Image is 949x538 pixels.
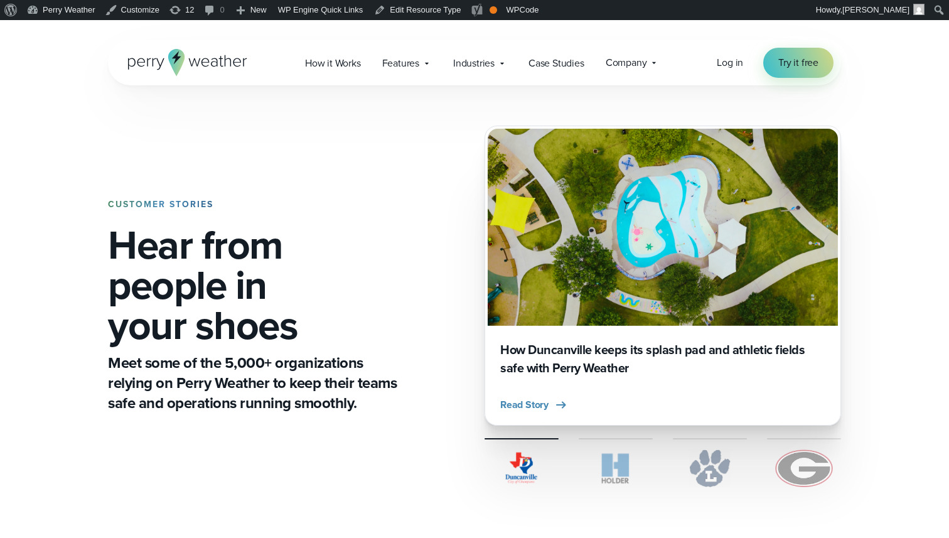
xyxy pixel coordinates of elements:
div: 1 of 4 [485,126,841,426]
span: Features [382,56,419,71]
button: Read Story [500,397,569,412]
span: Company [606,55,647,70]
a: How it Works [294,50,372,76]
p: Meet some of the 5,000+ organizations relying on Perry Weather to keep their teams safe and opera... [108,353,402,413]
span: Try it free [778,55,818,70]
a: Case Studies [518,50,595,76]
span: Read Story [500,397,549,412]
img: Holder.svg [579,449,653,487]
a: Duncanville Splash Pad How Duncanville keeps its splash pad and athletic fields safe with Perry W... [485,126,841,426]
img: Duncanville Splash Pad [488,129,838,326]
div: OK [490,6,497,14]
a: Try it free [763,48,834,78]
h3: How Duncanville keeps its splash pad and athletic fields safe with Perry Weather [500,341,825,377]
h1: Hear from people in your shoes [108,225,402,345]
span: Industries [453,56,495,71]
img: City of Duncanville Logo [485,449,559,487]
a: Log in [717,55,743,70]
strong: CUSTOMER STORIES [108,198,213,211]
span: [PERSON_NAME] [842,5,909,14]
div: slideshow [485,126,841,426]
span: How it Works [305,56,361,71]
span: Case Studies [528,56,584,71]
